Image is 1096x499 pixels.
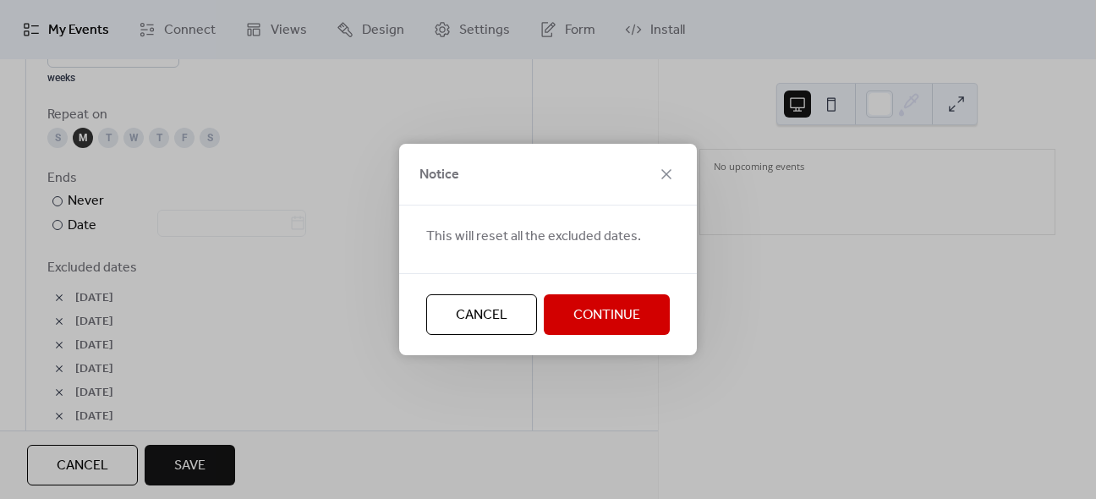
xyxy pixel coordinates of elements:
[573,305,640,326] span: Continue
[456,305,507,326] span: Cancel
[419,165,459,185] span: Notice
[426,227,641,247] span: This will reset all the excluded dates.
[544,294,670,335] button: Continue
[426,294,537,335] button: Cancel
